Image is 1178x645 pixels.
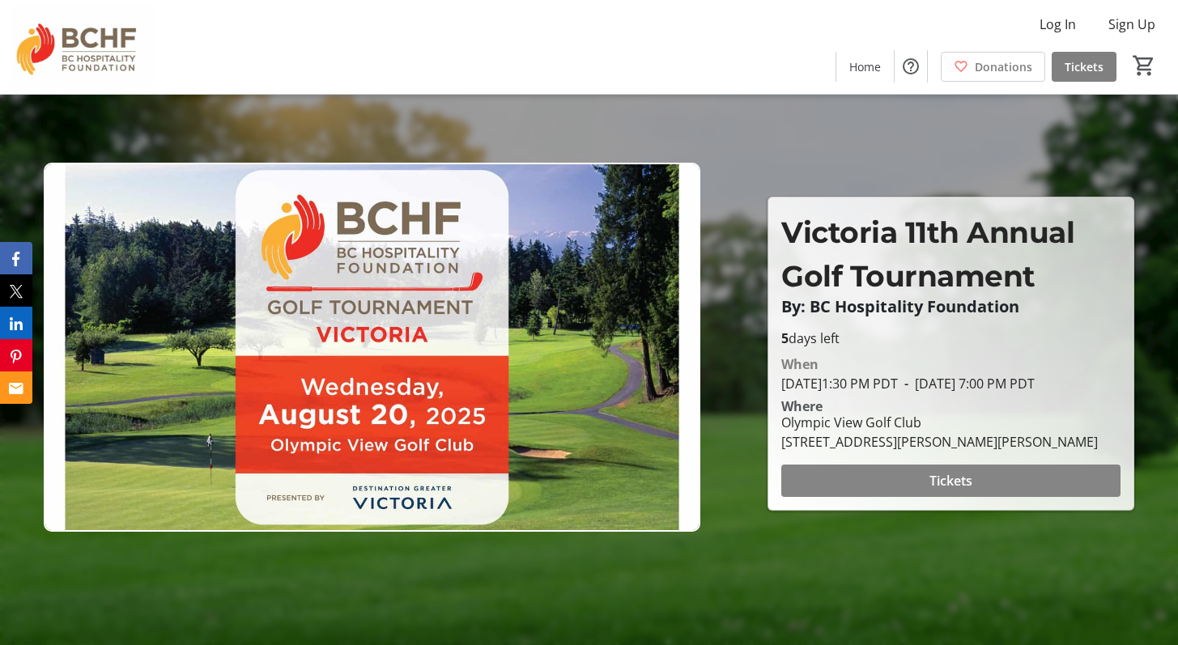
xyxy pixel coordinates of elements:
div: Olympic View Golf Club [781,413,1098,432]
button: Tickets [781,465,1121,497]
span: 5 [781,329,789,347]
p: By: BC Hospitality Foundation [781,298,1121,316]
button: Log In [1027,11,1089,37]
a: Home [836,52,894,82]
button: Help [895,50,927,83]
a: Tickets [1052,52,1116,82]
img: Campaign CTA Media Photo [44,163,700,532]
span: Log In [1040,15,1076,34]
span: [DATE] 1:30 PM PDT [781,375,898,393]
span: - [898,375,915,393]
span: Tickets [929,471,972,490]
div: When [781,354,819,374]
img: BC Hospitality Foundation's Logo [10,6,154,87]
span: Home [849,58,881,75]
div: Where [781,400,823,413]
p: days left [781,329,1121,348]
span: Victoria 11th Annual Golf Tournament [781,214,1074,294]
div: [STREET_ADDRESS][PERSON_NAME][PERSON_NAME] [781,432,1098,452]
span: Donations [975,58,1032,75]
button: Cart [1129,51,1159,80]
span: Tickets [1065,58,1104,75]
button: Sign Up [1095,11,1168,37]
span: Sign Up [1108,15,1155,34]
span: [DATE] 7:00 PM PDT [898,375,1035,393]
a: Donations [941,52,1045,82]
